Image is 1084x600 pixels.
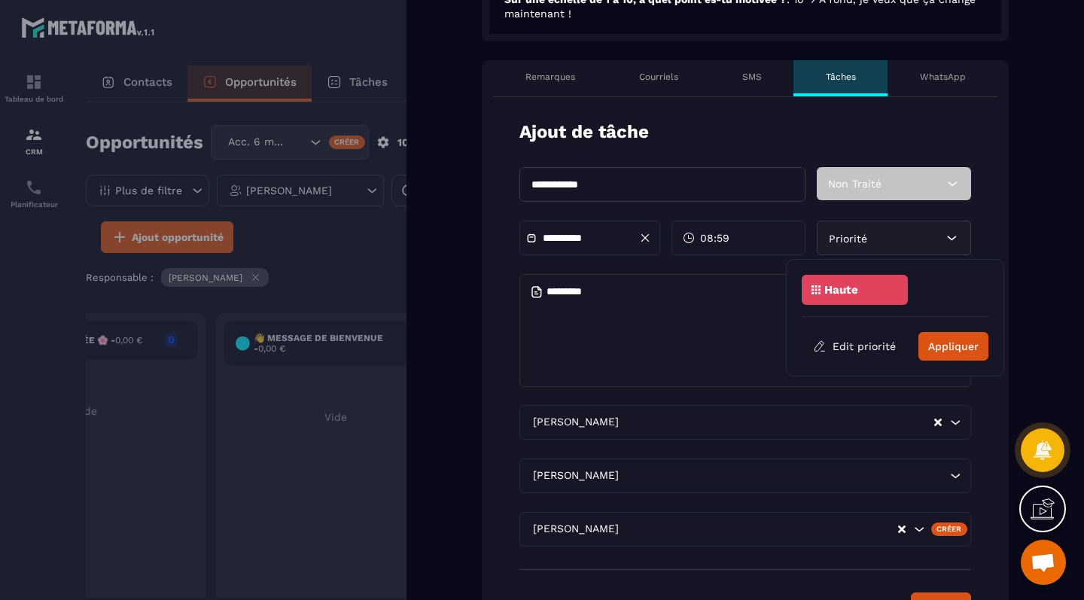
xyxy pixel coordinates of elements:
span: Non Traité [828,178,882,190]
span: [PERSON_NAME] [529,468,622,484]
div: Créer [931,522,968,536]
span: Priorité [829,233,867,245]
div: Search for option [519,512,971,547]
p: Ajout de tâche [519,120,649,145]
button: Appliquer [918,332,988,361]
button: Edit priorité [802,333,907,360]
button: Clear Selected [934,417,942,428]
input: Search for option [622,521,897,538]
span: [PERSON_NAME] [529,521,622,538]
a: Ouvrir le chat [1021,540,1066,585]
p: Haute [824,285,858,295]
div: Search for option [519,405,971,440]
span: [PERSON_NAME] [529,414,622,431]
input: Search for option [622,414,933,431]
input: Search for option [622,468,946,484]
div: Search for option [519,458,971,493]
button: Clear Selected [898,524,906,535]
span: 08:59 [700,230,729,245]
